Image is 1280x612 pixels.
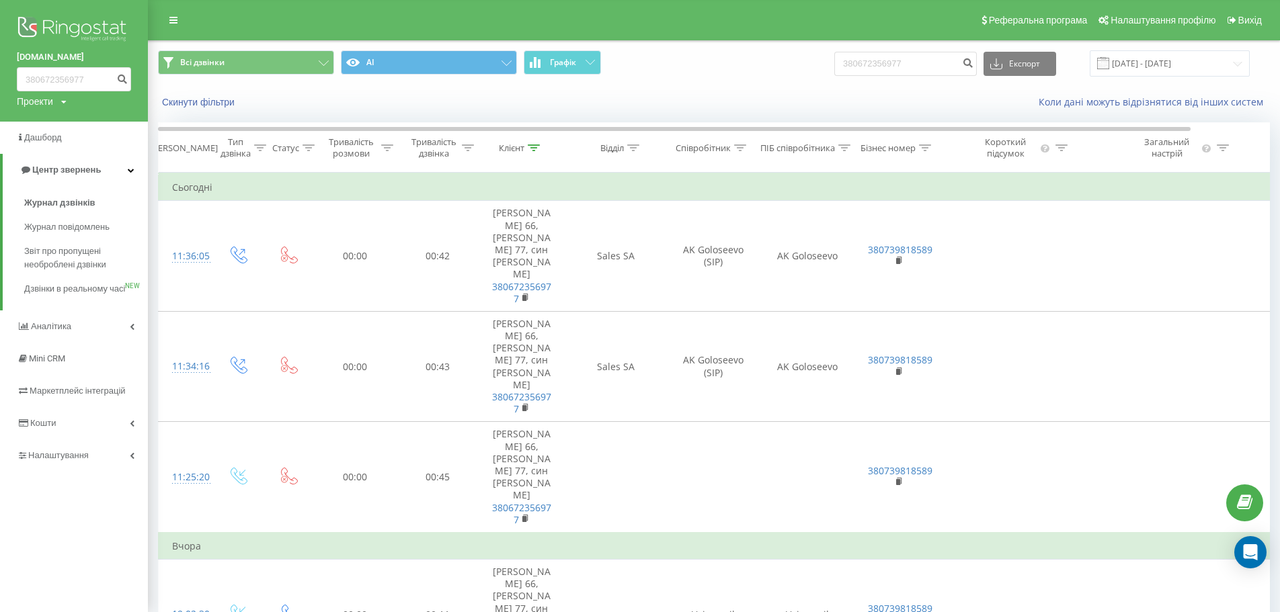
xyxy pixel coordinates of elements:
[221,136,251,159] div: Тип дзвінка
[17,95,53,108] div: Проекти
[24,245,141,271] span: Звіт про пропущені необроблені дзвінки
[24,191,148,215] a: Журнал дзвінків
[17,50,131,64] a: [DOMAIN_NAME]
[989,15,1088,26] span: Реферальна програма
[17,67,131,91] input: Пошук за номером
[834,52,977,76] input: Пошук за номером
[150,142,218,154] div: [PERSON_NAME]
[868,243,932,256] a: 380739818589
[760,201,854,312] td: AK Goloseevo
[1135,136,1199,159] div: Загальний настрій
[24,196,95,210] span: Журнал дзвінків
[31,321,71,331] span: Аналiтика
[973,136,1038,159] div: Короткий підсумок
[760,311,854,422] td: AK Goloseevo
[272,142,299,154] div: Статус
[313,311,397,422] td: 00:00
[172,464,199,490] div: 11:25:20
[1238,15,1262,26] span: Вихід
[3,154,148,186] a: Центр звернень
[666,311,760,422] td: AK Goloseevo (SIP)
[341,50,517,75] button: AI
[30,418,56,428] span: Кошти
[172,353,199,380] div: 11:34:16
[24,220,110,234] span: Журнал повідомлень
[24,282,125,296] span: Дзвінки в реальному часі
[325,136,378,159] div: Тривалість розмови
[1234,536,1267,568] div: Open Intercom Messenger
[28,450,89,460] span: Налаштування
[158,50,334,75] button: Всі дзвінки
[565,201,666,312] td: Sales SA
[600,142,624,154] div: Відділ
[861,142,916,154] div: Бізнес номер
[180,57,225,68] span: Всі дзвінки
[478,422,565,533] td: [PERSON_NAME] 66, [PERSON_NAME] 77, син [PERSON_NAME]
[478,311,565,422] td: [PERSON_NAME] 66, [PERSON_NAME] 77, син [PERSON_NAME]
[868,353,932,366] a: 380739818589
[409,136,458,159] div: Тривалість дзвінка
[868,464,932,477] a: 380739818589
[24,239,148,277] a: Звіт про пропущені необроблені дзвінки
[492,390,551,415] a: 380672356977
[1111,15,1215,26] span: Налаштування профілю
[29,353,65,363] span: Mini CRM
[676,142,731,154] div: Співробітник
[24,277,148,301] a: Дзвінки в реальному часіNEW
[550,58,576,67] span: Графік
[158,96,241,108] button: Скинути фільтри
[313,422,397,533] td: 00:00
[397,201,478,312] td: 00:42
[499,142,524,154] div: Клієнт
[32,165,101,175] span: Центр звернень
[666,201,760,312] td: AK Goloseevo (SIP)
[30,386,126,396] span: Маркетплейс інтеграцій
[24,132,62,142] span: Дашборд
[478,201,565,312] td: [PERSON_NAME] 66, [PERSON_NAME] 77, син [PERSON_NAME]
[565,311,666,422] td: Sales SA
[172,243,199,269] div: 11:36:05
[313,201,397,312] td: 00:00
[524,50,601,75] button: Графік
[397,422,478,533] td: 00:45
[760,142,835,154] div: ПІБ співробітника
[397,311,478,422] td: 00:43
[24,215,148,239] a: Журнал повідомлень
[492,280,551,305] a: 380672356977
[1039,95,1270,108] a: Коли дані можуть відрізнятися вiд інших систем
[17,13,131,47] img: Ringostat logo
[492,501,551,526] a: 380672356977
[984,52,1056,76] button: Експорт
